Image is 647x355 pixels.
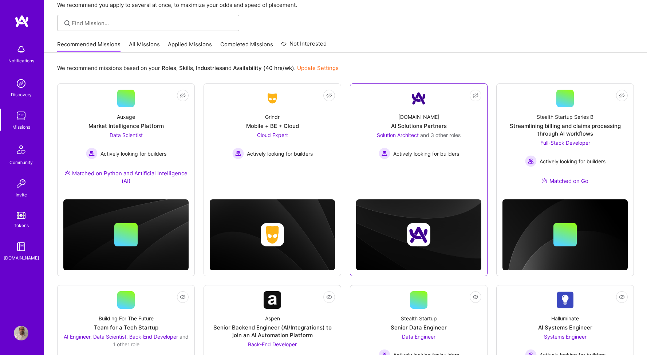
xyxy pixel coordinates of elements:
img: Actively looking for builders [86,148,98,159]
div: AI Solutions Partners [391,122,447,130]
div: Team for a Tech Startup [94,324,158,331]
img: logo [15,15,29,28]
img: Company logo [261,223,284,246]
img: Actively looking for builders [379,148,390,159]
i: icon EyeClosed [619,294,625,300]
span: AI Engineer, Data Scientist, Back-End Developer [64,333,178,340]
a: User Avatar [12,326,30,340]
img: Invite [14,176,28,191]
span: Solution Architect [377,132,419,138]
img: Company Logo [264,291,281,309]
b: Skills [179,65,193,71]
div: Grindr [265,113,280,121]
i: icon EyeClosed [473,294,478,300]
span: Full-Stack Developer [540,140,590,146]
img: tokens [17,212,25,219]
a: Company LogoGrindrMobile + BE + CloudCloud Expert Actively looking for buildersActively looking f... [210,90,335,177]
span: Systems Engineer [544,333,587,340]
img: Company Logo [410,90,427,107]
div: Community [9,159,33,166]
div: Mobile + BE + Cloud [246,122,299,130]
span: Data Engineer [402,333,435,340]
span: Actively looking for builders [540,157,605,165]
img: cover [210,199,335,270]
div: Senior Backend Engineer (AI/Integrations) to join an AI Automation Platform [210,324,335,339]
img: cover [356,199,481,270]
a: All Missions [129,40,160,52]
img: bell [14,42,28,57]
i: icon EyeClosed [326,294,332,300]
a: AuxageMarket Intelligence PlatformData Scientist Actively looking for buildersActively looking fo... [63,90,189,194]
b: Availability (40 hrs/wk) [233,65,294,71]
i: icon EyeClosed [619,93,625,98]
b: Industries [196,65,222,71]
a: Not Interested [281,39,327,52]
div: Discovery [11,91,32,98]
a: Update Settings [297,65,339,71]
span: and 3 other roles [420,132,461,138]
div: Streamlining billing and claims processing through AI workflows [502,122,628,137]
input: Find Mission... [72,19,234,27]
i: icon EyeClosed [473,93,478,98]
img: Ateam Purple Icon [64,170,70,176]
img: Company logo [407,223,430,246]
div: [DOMAIN_NAME] [398,113,439,121]
img: Company Logo [556,291,574,308]
img: Ateam Purple Icon [542,177,548,183]
img: Actively looking for builders [525,155,537,167]
div: Matched on Go [542,177,588,185]
span: Cloud Expert [257,132,288,138]
i: icon SearchGrey [63,19,71,27]
a: Completed Missions [220,40,273,52]
a: Company Logo[DOMAIN_NAME]AI Solutions PartnersSolution Architect and 3 other rolesActively lookin... [356,90,481,177]
div: Notifications [8,57,34,65]
div: Stealth Startup Series B [537,113,593,121]
div: Stealth Startup [401,315,437,322]
span: Data Scientist [110,132,143,138]
i: icon EyeClosed [180,93,186,98]
div: Senior Data Engineer [391,324,447,331]
div: Market Intelligence Platform [88,122,164,130]
a: Applied Missions [168,40,212,52]
span: and 1 other role [113,333,189,347]
div: Invite [16,191,27,199]
div: Matched on Python and Artificial Intelligence (AI) [63,169,189,185]
div: Building For The Future [99,315,154,322]
b: Roles [162,65,176,71]
a: Recommended Missions [57,40,121,52]
img: cover [502,199,628,270]
img: cover [63,199,189,270]
img: Actively looking for builders [232,148,244,159]
i: icon EyeClosed [180,294,186,300]
img: User Avatar [14,326,28,340]
img: Community [12,141,30,159]
span: Back-End Developer [248,341,297,347]
i: icon EyeClosed [326,93,332,98]
span: Actively looking for builders [393,150,459,157]
img: guide book [14,239,28,254]
div: Missions [12,123,30,131]
div: Halluminate [551,315,579,322]
span: Actively looking for builders [100,150,166,157]
img: discovery [14,76,28,91]
img: teamwork [14,109,28,123]
span: Actively looking for builders [247,150,313,157]
p: We recommend missions based on your , , and . [57,64,339,72]
div: Tokens [14,222,29,229]
img: Company Logo [264,92,281,105]
div: AI Systems Engineer [538,324,592,331]
div: [DOMAIN_NAME] [4,254,39,262]
div: Auxage [117,113,135,121]
div: Aspen [265,315,280,322]
a: Stealth Startup Series BStreamlining billing and claims processing through AI workflowsFull-Stack... [502,90,628,194]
